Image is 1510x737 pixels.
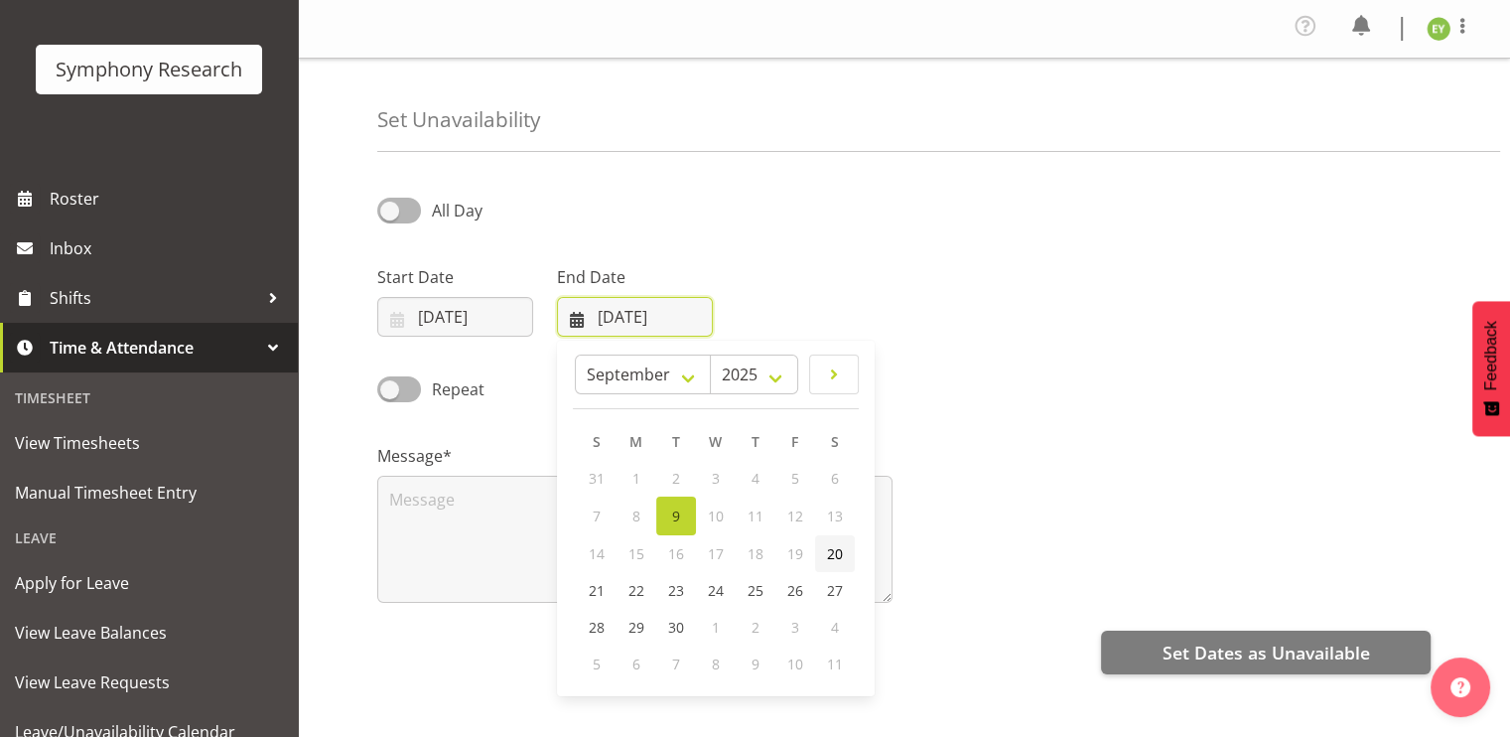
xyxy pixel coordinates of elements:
span: View Leave Requests [15,667,283,697]
span: W [709,432,722,451]
span: 24 [708,581,724,600]
h4: Set Unavailability [377,108,540,131]
a: View Timesheets [5,418,293,468]
span: Shifts [50,283,258,313]
span: 7 [672,655,680,673]
span: 2 [672,469,680,488]
span: 9 [752,655,759,673]
span: 10 [708,507,724,525]
span: Apply for Leave [15,568,283,598]
span: 5 [791,469,799,488]
span: 30 [668,618,684,637]
span: 26 [787,581,803,600]
label: Start Date [377,265,533,289]
span: Feedback [1482,321,1500,390]
span: 22 [628,581,644,600]
span: 4 [752,469,759,488]
span: 7 [593,507,601,525]
img: help-xxl-2.png [1450,677,1470,697]
span: T [752,432,759,451]
span: 2 [752,618,759,637]
span: 25 [748,581,763,600]
span: 23 [668,581,684,600]
button: Feedback - Show survey [1472,301,1510,436]
label: Message* [377,444,892,468]
a: 22 [617,572,656,609]
a: 23 [656,572,696,609]
span: S [593,432,601,451]
span: 11 [748,507,763,525]
span: 3 [712,469,720,488]
a: 28 [577,609,617,646]
a: 27 [815,572,855,609]
span: 28 [589,618,605,637]
label: End Date [557,265,713,289]
span: 14 [589,544,605,563]
a: 26 [775,572,815,609]
input: Click to select... [377,297,533,337]
span: 4 [831,618,839,637]
a: 20 [815,535,855,572]
span: T [672,432,680,451]
span: 31 [589,469,605,488]
span: 6 [831,469,839,488]
a: Manual Timesheet Entry [5,468,293,517]
span: 5 [593,655,601,673]
span: 12 [787,507,803,525]
span: Repeat [421,377,484,401]
span: 1 [712,618,720,637]
a: 21 [577,572,617,609]
span: 21 [589,581,605,600]
span: 20 [827,544,843,563]
input: Click to select... [557,297,713,337]
span: 10 [787,655,803,673]
span: 29 [628,618,644,637]
a: 24 [696,572,736,609]
a: 29 [617,609,656,646]
span: Roster [50,184,288,214]
span: 3 [791,618,799,637]
span: 9 [672,507,680,525]
span: View Timesheets [15,428,283,458]
div: Timesheet [5,377,293,418]
span: 16 [668,544,684,563]
span: 8 [712,655,720,673]
span: 6 [632,655,640,673]
span: 15 [628,544,644,563]
span: 19 [787,544,803,563]
span: 13 [827,507,843,525]
a: 25 [736,572,775,609]
span: 17 [708,544,724,563]
div: Leave [5,517,293,558]
span: Set Dates as Unavailable [1162,640,1369,665]
span: Inbox [50,233,288,263]
a: View Leave Requests [5,658,293,707]
span: Time & Attendance [50,333,258,363]
span: S [831,432,839,451]
span: All Day [432,200,482,221]
span: View Leave Balances [15,618,283,648]
span: 18 [748,544,763,563]
div: Symphony Research [56,55,242,84]
button: Set Dates as Unavailable [1101,631,1431,674]
span: 27 [827,581,843,600]
span: F [791,432,798,451]
img: emily-yip11495.jpg [1427,17,1450,41]
span: 1 [632,469,640,488]
span: Manual Timesheet Entry [15,478,283,508]
span: 11 [827,655,843,673]
span: M [629,432,642,451]
a: 30 [656,609,696,646]
a: View Leave Balances [5,608,293,658]
a: Apply for Leave [5,558,293,608]
span: 8 [632,507,640,525]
